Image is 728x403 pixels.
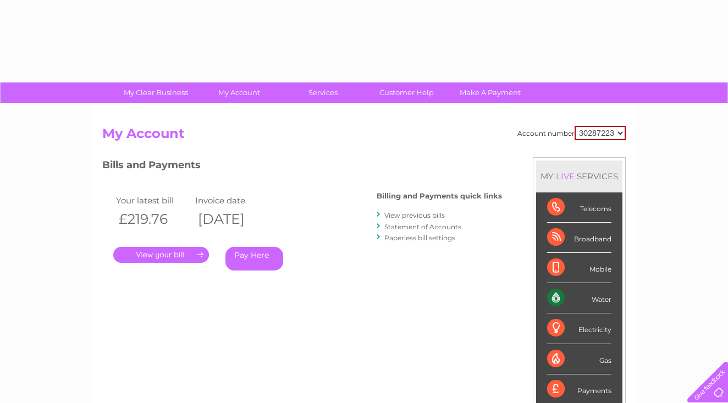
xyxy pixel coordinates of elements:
a: Customer Help [361,82,452,103]
a: . [113,247,209,263]
th: £219.76 [113,208,192,230]
a: Services [278,82,368,103]
td: Invoice date [192,193,272,208]
a: Paperless bill settings [384,234,455,242]
th: [DATE] [192,208,272,230]
a: Statement of Accounts [384,223,461,231]
div: Broadband [547,223,611,253]
a: My Account [194,82,285,103]
a: My Clear Business [111,82,201,103]
div: Electricity [547,313,611,344]
div: LIVE [554,171,577,181]
div: Account number [517,126,626,140]
h2: My Account [102,126,626,147]
div: Gas [547,344,611,374]
h3: Bills and Payments [102,157,502,176]
div: Mobile [547,253,611,283]
div: MY SERVICES [536,161,622,192]
div: Telecoms [547,192,611,223]
a: View previous bills [384,211,445,219]
h4: Billing and Payments quick links [377,192,502,200]
td: Your latest bill [113,193,192,208]
a: Pay Here [225,247,283,270]
a: Make A Payment [445,82,536,103]
div: Water [547,283,611,313]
